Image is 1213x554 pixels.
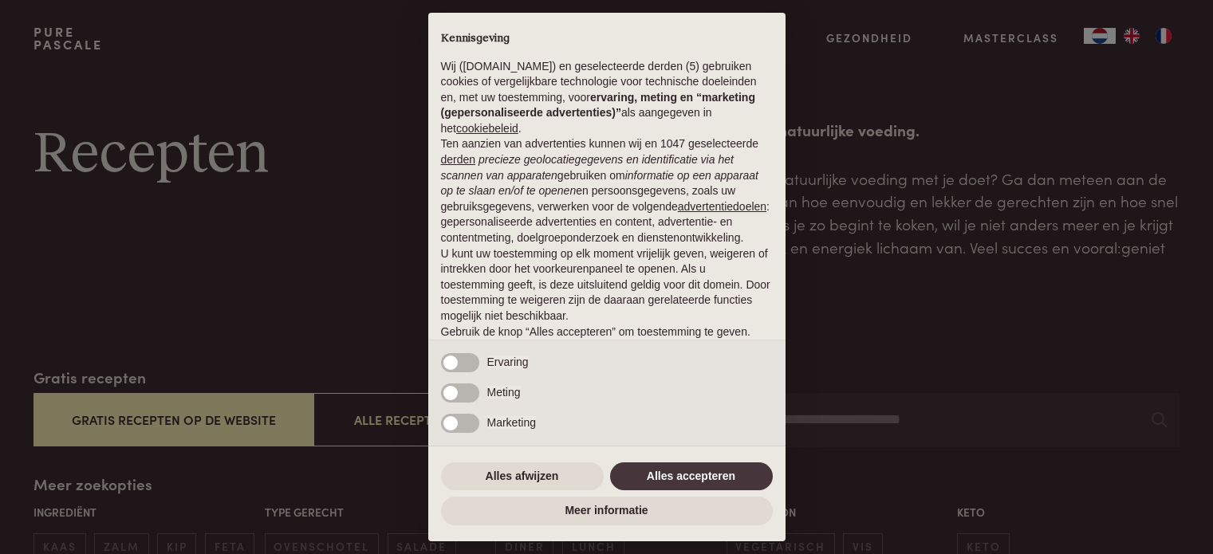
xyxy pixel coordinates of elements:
[441,462,604,491] button: Alles afwijzen
[487,356,529,368] span: Ervaring
[441,32,773,46] h2: Kennisgeving
[441,59,773,137] p: Wij ([DOMAIN_NAME]) en geselecteerde derden (5) gebruiken cookies of vergelijkbare technologie vo...
[456,122,518,135] a: cookiebeleid
[441,136,773,246] p: Ten aanzien van advertenties kunnen wij en 1047 geselecteerde gebruiken om en persoonsgegevens, z...
[610,462,773,491] button: Alles accepteren
[678,199,766,215] button: advertentiedoelen
[441,169,759,198] em: informatie op een apparaat op te slaan en/of te openen
[441,153,734,182] em: precieze geolocatiegegevens en identificatie via het scannen van apparaten
[441,324,773,371] p: Gebruik de knop “Alles accepteren” om toestemming te geven. Gebruik de knop “Alles afwijzen” om d...
[441,497,773,525] button: Meer informatie
[487,416,536,429] span: Marketing
[441,152,476,168] button: derden
[441,246,773,324] p: U kunt uw toestemming op elk moment vrijelijk geven, weigeren of intrekken door het voorkeurenpan...
[441,91,755,120] strong: ervaring, meting en “marketing (gepersonaliseerde advertenties)”
[487,386,521,399] span: Meting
